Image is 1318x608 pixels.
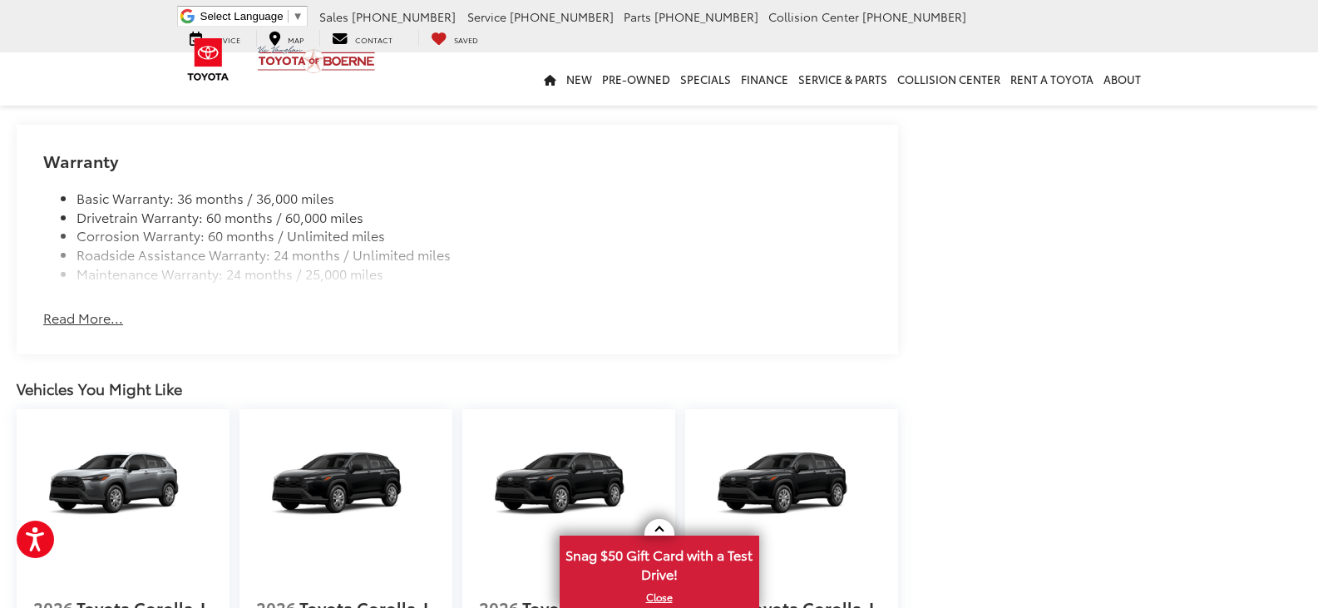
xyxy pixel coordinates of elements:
a: New [561,52,597,106]
img: 2026 Toyota Corolla L [685,409,898,569]
span: Service [467,8,506,25]
a: 2026 Toyota Corolla L 2026 Toyota Corolla L [685,409,898,569]
span: ▼ [293,10,304,22]
span: [PHONE_NUMBER] [510,8,614,25]
img: 2026 Toyota Corolla L [17,409,230,569]
a: 2026 Toyota Corolla L 2026 Toyota Corolla L [17,409,230,569]
img: 2026 Toyota Corolla L [462,409,675,569]
a: Home [539,52,561,106]
a: Contact [319,30,405,47]
li: Drivetrain Warranty: 60 months / 60,000 miles [77,208,871,227]
a: Select Language​ [200,10,304,22]
span: Snag $50 Gift Card with a Test Drive! [561,537,758,588]
a: Specials [675,52,736,106]
a: Service [177,30,253,47]
a: 2026 Toyota Corolla L 2026 Toyota Corolla L [462,409,675,569]
span: ​ [288,10,289,22]
h2: Warranty [43,151,871,170]
a: Collision Center [892,52,1005,106]
img: Vic Vaughan Toyota of Boerne [257,45,376,74]
span: [PHONE_NUMBER] [654,8,758,25]
li: Basic Warranty: 36 months / 36,000 miles [77,189,871,208]
a: About [1098,52,1146,106]
span: Select Language [200,10,284,22]
a: Finance [736,52,793,106]
button: Read More... [43,309,123,328]
a: My Saved Vehicles [418,30,491,47]
a: Service & Parts: Opens in a new tab [793,52,892,106]
span: Collision Center [768,8,859,25]
span: [PHONE_NUMBER] [352,8,456,25]
a: Pre-Owned [597,52,675,106]
span: Saved [454,34,478,45]
a: Map [256,30,316,47]
a: Rent a Toyota [1005,52,1098,106]
div: Vehicles You Might Like [17,379,898,398]
span: [PHONE_NUMBER] [862,8,966,25]
a: 2026 Toyota Corolla L 2026 Toyota Corolla L [239,409,452,569]
span: Sales [319,8,348,25]
img: Toyota [177,32,239,87]
img: 2026 Toyota Corolla L [239,409,452,569]
span: Parts [624,8,651,25]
